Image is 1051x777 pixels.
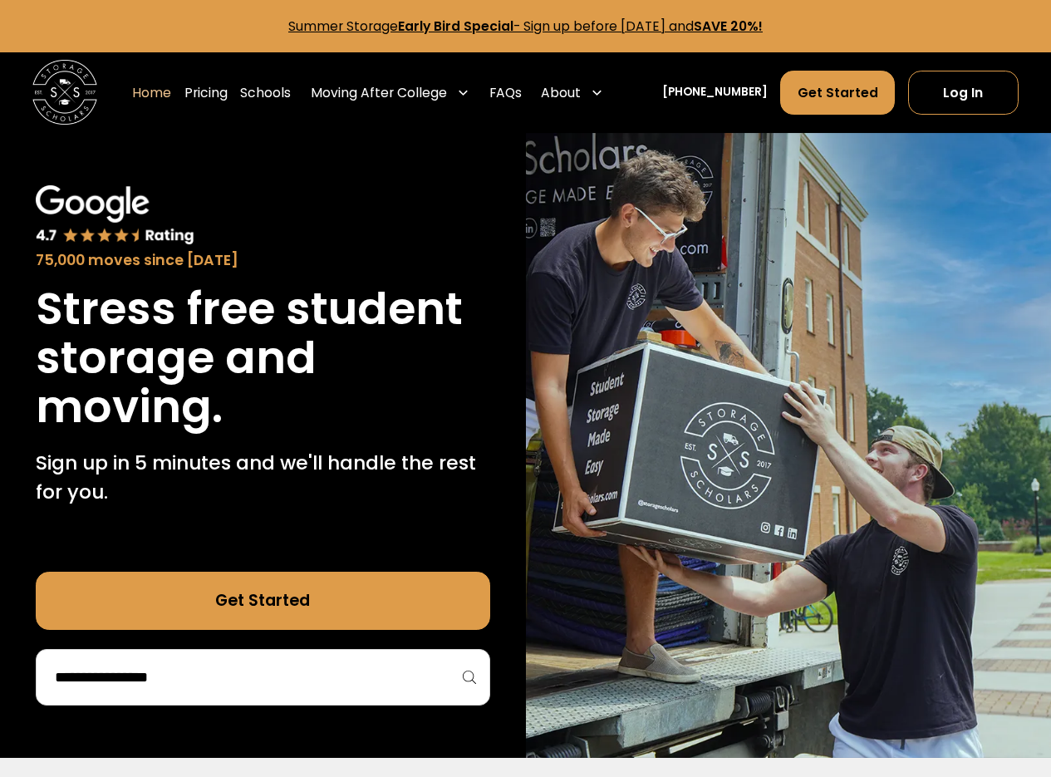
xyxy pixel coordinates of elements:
a: [PHONE_NUMBER] [662,84,768,101]
a: Log In [908,71,1019,115]
a: Home [132,70,171,116]
a: Schools [240,70,291,116]
div: About [541,83,581,102]
a: Get Started [780,71,895,115]
div: 75,000 moves since [DATE] [36,249,490,271]
strong: Early Bird Special [398,17,513,35]
h1: Stress free student storage and moving. [36,284,490,431]
img: Storage Scholars main logo [32,60,97,125]
strong: SAVE 20%! [694,17,763,35]
div: About [534,70,610,116]
div: Moving After College [311,83,447,102]
div: Moving After College [304,70,476,116]
a: Get Started [36,572,490,630]
a: FAQs [489,70,522,116]
img: Google 4.7 star rating [36,185,195,246]
a: home [32,60,97,125]
p: Sign up in 5 minutes and we'll handle the rest for you. [36,448,490,506]
a: Summer StorageEarly Bird Special- Sign up before [DATE] andSAVE 20%! [288,17,763,35]
a: Pricing [184,70,228,116]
